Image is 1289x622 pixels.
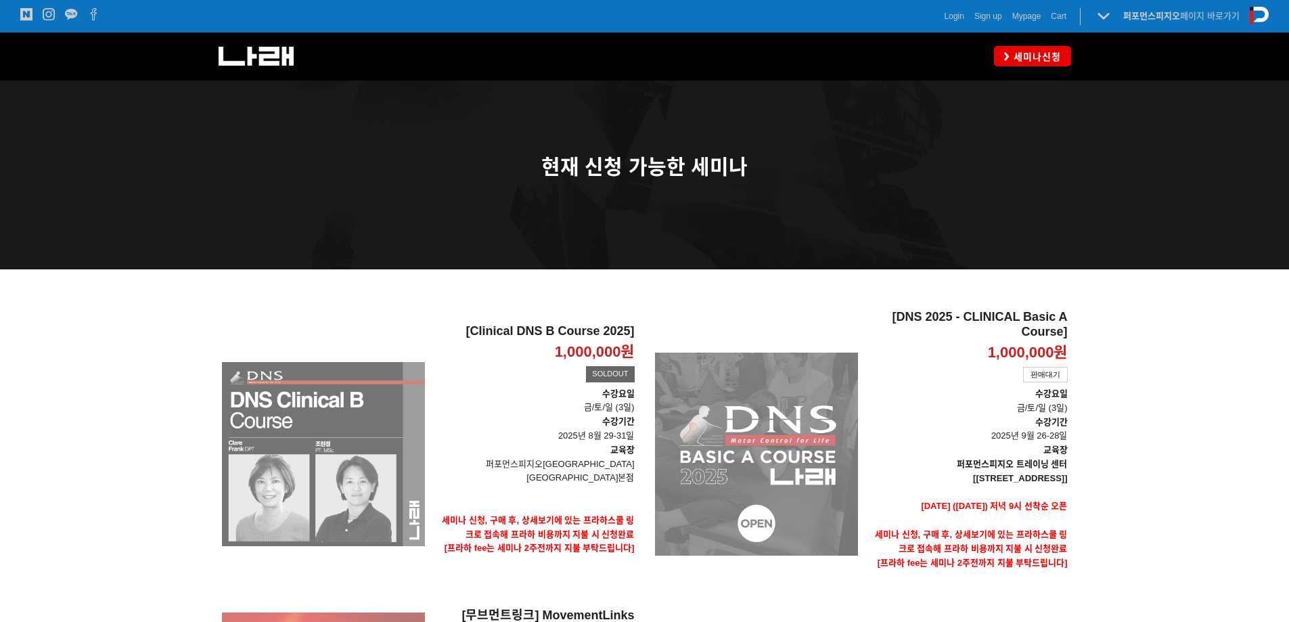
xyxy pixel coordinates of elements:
span: [DATE] ([DATE]) 저녁 9시 선착순 오픈 [921,501,1067,511]
a: Cart [1051,9,1066,23]
p: 2025년 9월 26-28일 [868,416,1068,444]
div: SOLDOUT [586,366,634,382]
p: 2025년 8월 29-31일 [435,415,635,443]
strong: 퍼포먼스피지오 트레이닝 센터 [957,459,1067,469]
span: 세미나신청 [1010,50,1061,64]
strong: 수강요일 [602,388,635,399]
a: Mypage [1012,9,1041,23]
a: [DNS 2025 - CLINICAL Basic A Course] 1,000,000원 판매대기 수강요일금/토/일 (3일)수강기간 2025년 9월 26-28일교육장퍼포먼스피지오... [868,310,1068,598]
span: 현재 신청 가능한 세미나 [541,156,748,178]
strong: 수강기간 [1035,417,1068,427]
strong: 수강요일 [1035,388,1068,399]
a: Sign up [974,9,1002,23]
p: 금/토/일 (3일) [435,401,635,415]
p: 퍼포먼스피지오[GEOGRAPHIC_DATA] [GEOGRAPHIC_DATA]본점 [435,458,635,486]
a: 세미나신청 [994,46,1071,66]
span: [프라하 fee는 세미나 2주전까지 지불 부탁드립니다] [445,543,635,553]
h2: [Clinical DNS B Course 2025] [435,324,635,339]
span: [프라하 fee는 세미나 2주전까지 지불 부탁드립니다] [878,558,1068,568]
div: 판매대기 [1023,367,1068,383]
strong: 세미나 신청, 구매 후, 상세보기에 있는 프라하스쿨 링크로 접속해 프라하 비용까지 지불 시 신청완료 [875,529,1068,554]
a: 퍼포먼스피지오페이지 바로가기 [1123,11,1240,21]
p: 금/토/일 (3일) [868,387,1068,416]
strong: [[STREET_ADDRESS]] [973,473,1067,483]
h2: [DNS 2025 - CLINICAL Basic A Course] [868,310,1068,339]
strong: 퍼포먼스피지오 [1123,11,1180,21]
a: Login [945,9,964,23]
a: [Clinical DNS B Course 2025] 1,000,000원 SOLDOUT 수강요일금/토/일 (3일)수강기간 2025년 8월 29-31일교육장퍼포먼스피지오[GEOG... [435,324,635,583]
strong: 수강기간 [602,416,635,426]
strong: 세미나 신청, 구매 후, 상세보기에 있는 프라하스쿨 링크로 접속해 프라하 비용까지 지불 시 신청완료 [442,515,635,539]
p: 1,000,000원 [555,342,635,362]
strong: 교육장 [1043,445,1068,455]
p: 1,000,000원 [988,343,1068,363]
strong: 교육장 [610,445,635,455]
